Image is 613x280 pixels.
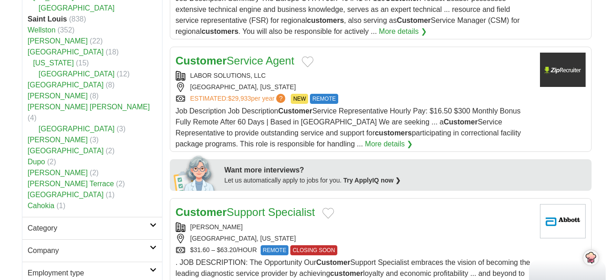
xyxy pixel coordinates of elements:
[397,16,431,24] strong: Customer
[106,81,115,89] span: (8)
[176,107,521,148] span: Job Description Job Description Service Representative Hourly Pay: $16.50 $300 Monthly Bonus Full...
[28,136,88,144] a: [PERSON_NAME]
[28,37,88,45] a: [PERSON_NAME]
[540,53,586,87] img: Company logo
[28,268,150,279] h2: Employment type
[290,245,337,255] span: CLOSING SOON
[190,94,288,104] a: ESTIMATED:$29,933per year?
[47,158,56,166] span: (2)
[343,177,401,184] a: Try ApplyIQ now ❯
[307,16,344,24] strong: customers
[28,169,88,177] a: [PERSON_NAME]
[90,37,103,45] span: (22)
[90,136,99,144] span: (3)
[444,118,478,126] strong: Customer
[116,180,125,188] span: (2)
[22,239,162,262] a: Company
[28,26,56,34] a: Wellston
[302,56,314,67] button: Add to favorite jobs
[176,206,315,218] a: CustomerSupport Specialist
[316,258,351,266] strong: Customer
[39,70,115,78] a: [GEOGRAPHIC_DATA]
[76,59,89,67] span: (15)
[28,158,45,166] a: Dupo
[176,245,533,255] div: $31.60 – $63.20/HOUR
[291,94,308,104] span: NEW
[176,54,227,67] strong: Customer
[173,154,218,191] img: apply-iq-scientist.png
[28,92,88,100] a: [PERSON_NAME]
[28,202,55,210] a: Cahokia
[176,71,533,81] div: LABOR SOLUTIONS, LLC
[28,180,114,188] a: [PERSON_NAME] Terrace
[106,147,115,155] span: (2)
[540,204,586,238] img: Abbott logo
[106,48,119,56] span: (18)
[39,125,115,133] a: [GEOGRAPHIC_DATA]
[28,114,37,122] span: (4)
[28,245,150,256] h2: Company
[225,176,586,185] div: Let us automatically apply to jobs for you.
[261,245,288,255] span: REMOTE
[176,82,533,92] div: [GEOGRAPHIC_DATA], [US_STATE]
[28,223,150,234] h2: Category
[176,54,294,67] a: CustomerService Agent
[176,206,227,218] strong: Customer
[190,223,243,231] a: [PERSON_NAME]
[28,147,104,155] a: [GEOGRAPHIC_DATA]
[365,139,413,150] a: More details ❯
[117,125,126,133] span: (3)
[39,4,115,12] a: [GEOGRAPHIC_DATA]
[22,217,162,239] a: Category
[58,26,74,34] span: (352)
[310,94,338,104] span: REMOTE
[33,59,74,67] a: [US_STATE]
[278,107,313,115] strong: Customer
[375,129,412,137] strong: customers
[28,48,104,56] a: [GEOGRAPHIC_DATA]
[90,92,99,100] span: (8)
[57,202,66,210] span: (1)
[276,94,285,103] span: ?
[28,15,67,23] strong: Saint Louis
[106,191,115,199] span: (1)
[28,191,104,199] a: [GEOGRAPHIC_DATA]
[117,70,130,78] span: (12)
[322,208,334,219] button: Add to favorite jobs
[201,27,238,35] strong: customers
[330,269,363,277] strong: customer
[228,95,251,102] span: $29,933
[90,169,99,177] span: (2)
[69,15,86,23] span: (838)
[28,103,150,111] a: [PERSON_NAME] [PERSON_NAME]
[28,81,104,89] a: [GEOGRAPHIC_DATA]
[225,165,586,176] div: Want more interviews?
[176,234,533,243] div: [GEOGRAPHIC_DATA], [US_STATE]
[379,26,427,37] a: More details ❯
